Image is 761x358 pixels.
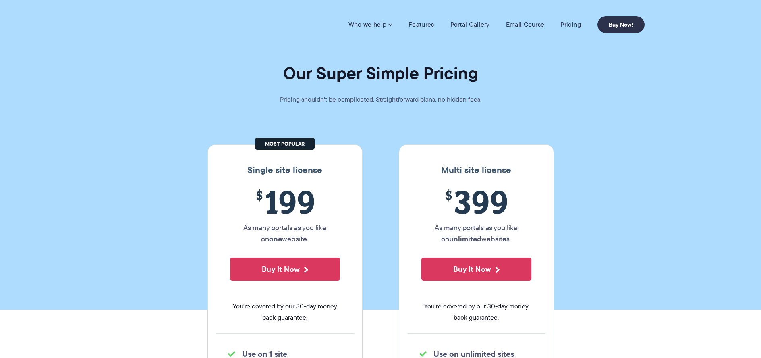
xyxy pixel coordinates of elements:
p: Pricing shouldn't be complicated. Straightforward plans, no hidden fees. [260,94,502,105]
a: Features [408,21,434,29]
span: You're covered by our 30-day money back guarantee. [421,301,531,323]
a: Who we help [348,21,392,29]
span: You're covered by our 30-day money back guarantee. [230,301,340,323]
a: Portal Gallery [450,21,490,29]
h3: Multi site license [407,165,545,175]
span: 199 [230,183,340,220]
span: 399 [421,183,531,220]
a: Pricing [560,21,581,29]
strong: one [269,233,282,244]
p: As many portals as you like on website. [230,222,340,245]
p: As many portals as you like on websites. [421,222,531,245]
button: Buy It Now [230,258,340,281]
strong: unlimited [449,233,481,244]
a: Buy Now! [597,16,645,33]
button: Buy It Now [421,258,531,281]
a: Email Course [506,21,545,29]
h3: Single site license [216,165,354,175]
